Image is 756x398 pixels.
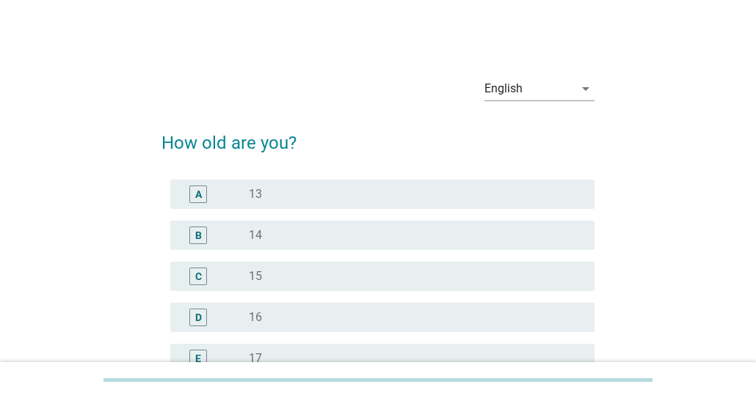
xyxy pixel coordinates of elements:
[249,310,262,325] label: 16
[249,187,262,202] label: 13
[249,228,262,243] label: 14
[195,186,202,202] div: A
[195,350,201,366] div: E
[161,115,595,156] h2: How old are you?
[195,268,202,284] div: C
[195,309,202,325] div: D
[484,82,523,95] div: English
[249,269,262,284] label: 15
[249,351,262,366] label: 17
[195,227,202,243] div: B
[577,80,595,97] i: arrow_drop_down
